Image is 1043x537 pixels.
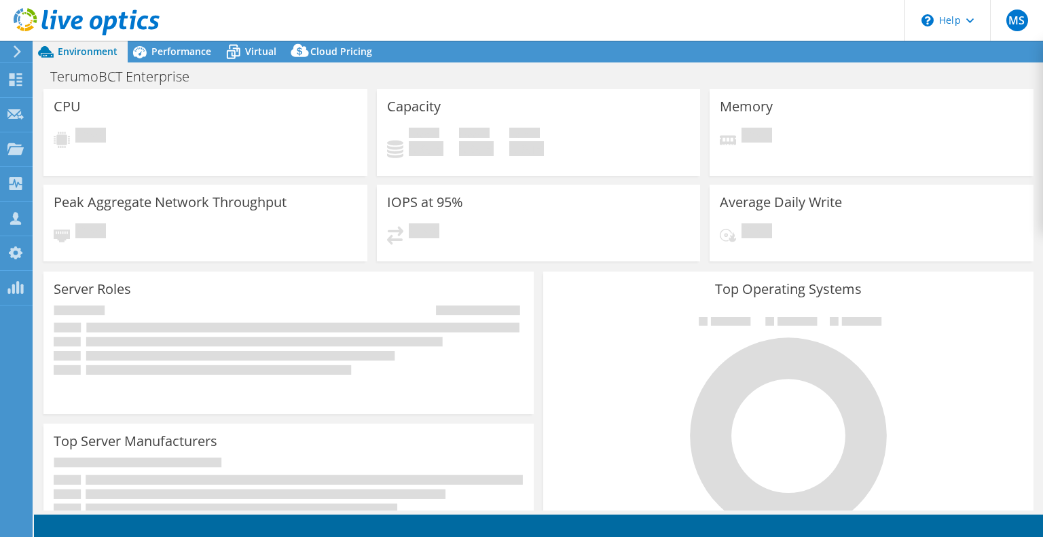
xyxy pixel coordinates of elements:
span: Virtual [245,45,276,58]
h3: Peak Aggregate Network Throughput [54,195,287,210]
span: Cloud Pricing [310,45,372,58]
h4: 0 GiB [409,141,443,156]
h3: Memory [720,99,773,114]
span: Total [509,128,540,141]
span: Pending [409,223,439,242]
h3: Top Operating Systems [553,282,1023,297]
h3: CPU [54,99,81,114]
h4: 0 GiB [459,141,494,156]
span: Performance [151,45,211,58]
span: Environment [58,45,117,58]
svg: \n [921,14,934,26]
h3: Average Daily Write [720,195,842,210]
h3: Capacity [387,99,441,114]
span: Used [409,128,439,141]
span: Pending [75,223,106,242]
h3: IOPS at 95% [387,195,463,210]
h4: 0 GiB [509,141,544,156]
span: Free [459,128,490,141]
span: Pending [75,128,106,146]
span: Pending [742,128,772,146]
h3: Server Roles [54,282,131,297]
h3: Top Server Manufacturers [54,434,217,449]
span: Pending [742,223,772,242]
h1: TerumoBCT Enterprise [44,69,211,84]
span: MS [1006,10,1028,31]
